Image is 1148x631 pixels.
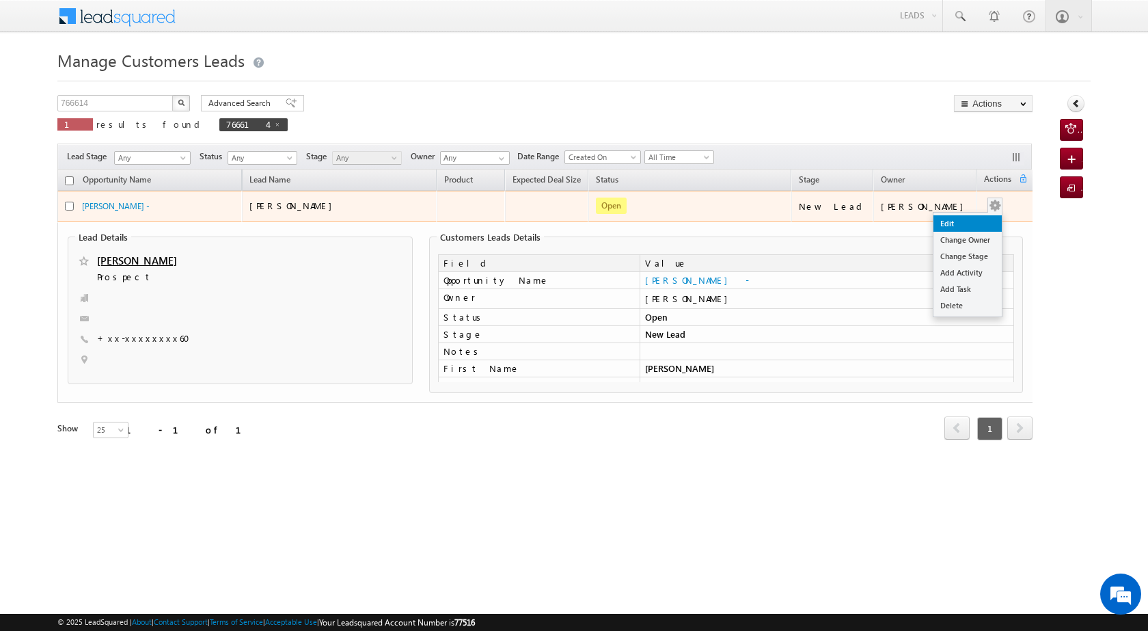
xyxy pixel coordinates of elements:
[565,151,636,163] span: Created On
[96,118,205,130] span: results found
[977,417,1002,440] span: 1
[228,151,297,165] a: Any
[640,377,1014,394] td: 766614
[933,297,1002,314] a: Delete
[83,174,151,185] span: Opportunity Name
[640,254,1014,272] td: Value
[444,174,473,185] span: Product
[644,150,714,164] a: All Time
[208,97,275,109] span: Advanced Search
[640,326,1014,343] td: New Lead
[438,289,640,309] td: Owner
[132,617,152,626] a: About
[640,360,1014,377] td: [PERSON_NAME]
[226,118,267,130] span: 766614
[18,126,249,410] textarea: Type your message and hit 'Enter'
[438,309,640,326] td: Status
[645,274,749,286] a: [PERSON_NAME] -
[57,616,475,629] span: © 2025 LeadSquared | | | | |
[243,172,297,190] span: Lead Name
[186,421,248,440] em: Start Chat
[76,172,158,190] a: Opportunity Name
[506,172,588,190] a: Expected Deal Size
[224,7,257,40] div: Minimize live chat window
[115,152,186,164] span: Any
[57,49,245,71] span: Manage Customers Leads
[933,281,1002,297] a: Add Task
[94,424,130,436] span: 25
[333,152,398,164] span: Any
[596,198,627,214] span: Open
[881,200,970,213] div: [PERSON_NAME]
[228,152,293,164] span: Any
[97,254,177,267] a: [PERSON_NAME]
[82,201,150,211] a: [PERSON_NAME] -
[437,232,544,243] legend: Customers Leads Details
[944,416,970,440] span: prev
[933,248,1002,265] a: Change Stage
[306,150,332,163] span: Stage
[438,343,640,360] td: Notes
[944,418,970,440] a: prev
[440,151,510,165] input: Type to Search
[977,172,1018,189] span: Actions
[438,272,640,289] td: Opportunity Name
[126,422,258,438] div: 1 - 1 of 1
[792,172,826,190] a: Stage
[438,254,640,272] td: Field
[1007,416,1033,440] span: next
[71,72,230,90] div: Chat with us now
[512,174,581,185] span: Expected Deal Size
[75,232,131,243] legend: Lead Details
[954,95,1033,112] button: Actions
[517,150,564,163] span: Date Range
[933,215,1002,232] a: Edit
[799,200,867,213] div: New Lead
[933,232,1002,248] a: Change Owner
[332,151,402,165] a: Any
[589,172,625,190] a: Status
[249,200,339,211] span: [PERSON_NAME]
[23,72,57,90] img: d_60004797649_company_0_60004797649
[200,150,228,163] span: Status
[564,150,641,164] a: Created On
[65,176,74,185] input: Check all records
[93,422,128,438] a: 25
[933,265,1002,281] a: Add Activity
[491,152,508,165] a: Show All Items
[645,293,1009,305] div: [PERSON_NAME]
[97,332,198,346] span: +xx-xxxxxxxx60
[799,174,819,185] span: Stage
[265,617,317,626] a: Acceptable Use
[57,422,82,435] div: Show
[881,174,905,185] span: Owner
[438,326,640,343] td: Stage
[67,150,112,163] span: Lead Stage
[640,309,1014,326] td: Open
[411,150,440,163] span: Owner
[64,118,86,130] span: 1
[645,151,710,163] span: All Time
[438,360,640,377] td: First Name
[1007,418,1033,440] a: next
[454,617,475,628] span: 77516
[114,151,191,165] a: Any
[97,271,310,284] span: Prospect
[210,617,263,626] a: Terms of Service
[438,377,640,394] td: Opportunity ID
[178,99,184,106] img: Search
[319,617,475,628] span: Your Leadsquared Account Number is
[154,617,208,626] a: Contact Support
